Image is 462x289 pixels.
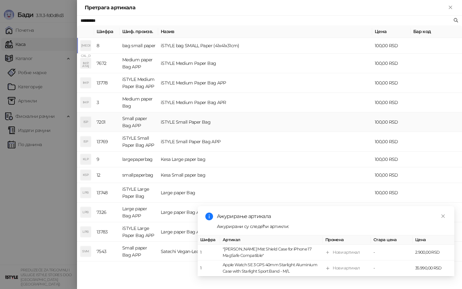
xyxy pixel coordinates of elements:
[81,188,91,198] div: LPB
[372,54,411,73] td: 100,00 RSD
[120,112,158,132] td: Small paper Bag APP
[220,261,323,276] td: Apple Watch SE 3 GPS 40mm Starlight Aluminium Case with Starlight Sport Band - M/L
[158,38,372,54] td: iSTYLE bag SMALL Paper (41x41x31cm)
[372,167,411,183] td: 100,00 RSD
[371,261,413,276] td: -
[158,183,372,203] td: Large paper Bag
[372,93,411,112] td: 100,00 RSD
[158,203,372,222] td: Large paper Bag APP
[158,54,372,73] td: iSTYLE Medium Paper Bag
[120,132,158,152] td: iSTYLE Small Paper Bag APP
[94,73,120,93] td: 13778
[81,246,91,257] div: SVM
[220,245,323,261] td: "[PERSON_NAME] Mist Shield Case for iPhone 17 MagSafe Compatible"
[120,25,158,38] th: Шиф. произв.
[94,167,120,183] td: 12
[413,235,454,245] th: Цена
[333,265,360,272] div: Нови артикал
[371,235,413,245] th: Стара цена
[372,25,411,38] th: Цена
[220,235,323,245] th: Артикал
[81,40,91,51] div: [MEDICAL_DATA]
[120,242,158,261] td: Small paper Bag APP
[158,73,372,93] td: iSTYLE Medium Paper Bag APP
[94,25,120,38] th: Шифра
[81,227,91,237] div: LPB
[120,167,158,183] td: smallpaperbag
[158,93,372,112] td: iSTYLE Medium Paper Bag APR
[94,93,120,112] td: 3
[94,183,120,203] td: 13748
[371,245,413,261] td: -
[94,112,120,132] td: 7201
[372,203,411,222] td: 100,00 RSD
[198,245,220,261] td: 1
[333,250,360,256] div: Нови артикал
[323,235,371,245] th: Промена
[81,117,91,127] div: ISP
[94,203,120,222] td: 7326
[447,4,454,12] button: Close
[94,54,120,73] td: 7672
[413,261,454,276] td: 35.990,00 RSD
[372,112,411,132] td: 100,00 RSD
[372,183,411,203] td: 100,00 RSD
[411,25,462,38] th: Бар код
[158,167,372,183] td: Kesa Small paper bag
[198,235,220,245] th: Шифра
[372,152,411,167] td: 100,00 RSD
[81,58,91,68] div: IMP
[120,203,158,222] td: Large paper Bag APP
[158,112,372,132] td: iSTYLE Small Paper Bag
[94,222,120,242] td: 13783
[94,152,120,167] td: 9
[81,78,91,88] div: IMP
[198,261,220,276] td: 1
[120,54,158,73] td: Medium paper Bag APP
[441,214,445,218] span: close
[81,170,91,180] div: KSP
[158,242,372,261] td: Satechi Vegan-Leather Magnetic Wallet Stand (iPhone 12/13/14/15 all models) - Orange
[120,222,158,242] td: iSTYLE Large Paper Bag APP
[81,154,91,164] div: KLP
[217,213,447,220] div: Ажурирање артикала
[158,152,372,167] td: Kesa Large paper bag
[81,97,91,108] div: IMP
[158,222,372,242] td: Large paper Bag APP
[372,38,411,54] td: 100,00 RSD
[120,73,158,93] td: iSTYLE Medium Paper Bag APP
[85,4,447,12] div: Претрага артикала
[440,213,447,220] a: Close
[94,242,120,261] td: 7543
[205,213,213,220] span: info-circle
[120,38,158,54] td: bag small paper
[413,245,454,261] td: 2.900,00 RSD
[158,25,372,38] th: Назив
[158,132,372,152] td: iSTYLE Small Paper Bag APP
[94,132,120,152] td: 13769
[81,207,91,217] div: LPB
[217,223,447,230] div: Ажурирани су следећи артикли:
[94,38,120,54] td: 8
[120,152,158,167] td: largepaperbag
[81,136,91,147] div: ISP
[372,73,411,93] td: 100,00 RSD
[372,132,411,152] td: 100,00 RSD
[120,93,158,112] td: Medium paper Bag
[120,183,158,203] td: iSTYLE Large Paper Bag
